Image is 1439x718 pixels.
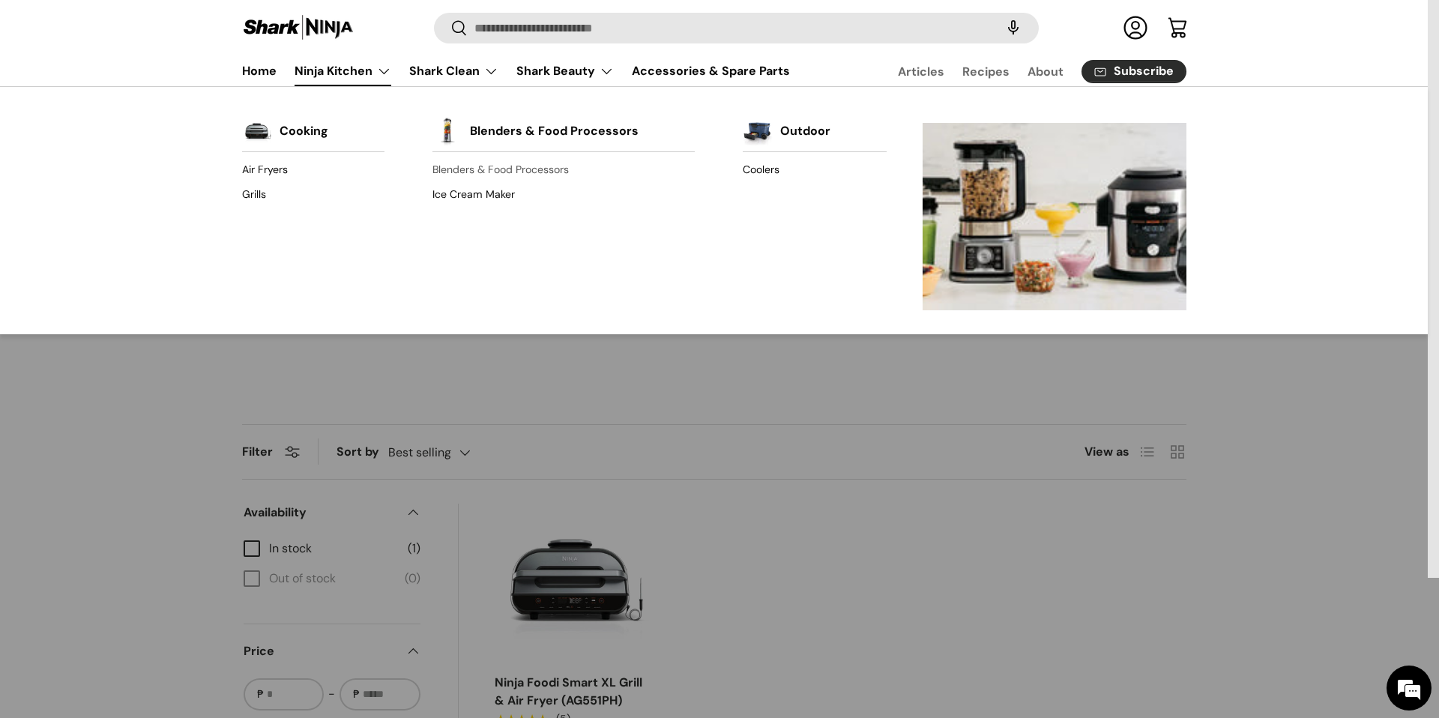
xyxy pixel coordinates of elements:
a: Recipes [962,57,1010,86]
a: Subscribe [1081,60,1186,83]
nav: Secondary [862,56,1186,86]
a: Articles [898,57,944,86]
img: Shark Ninja Philippines [242,13,355,43]
summary: Shark Clean [400,56,507,86]
a: About [1028,57,1064,86]
a: Accessories & Spare Parts [632,56,790,85]
summary: Shark Beauty [507,56,623,86]
span: Subscribe [1114,66,1174,78]
nav: Primary [242,56,790,86]
a: Home [242,56,277,85]
summary: Ninja Kitchen [286,56,400,86]
speech-search-button: Search by voice [989,12,1037,45]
